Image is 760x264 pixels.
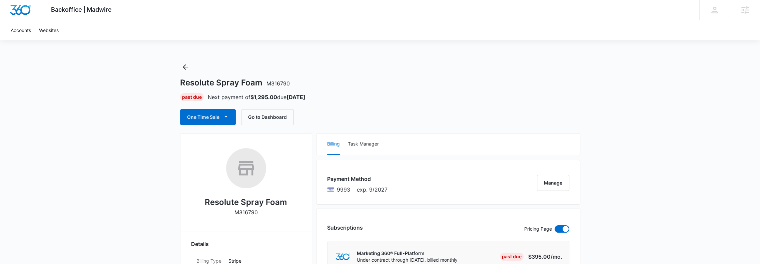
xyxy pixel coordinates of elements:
h1: Resolute Spray Foam [180,78,290,88]
span: Details [191,240,209,248]
button: Back [180,62,191,72]
strong: [DATE] [286,94,305,100]
span: Visa ending with [337,186,350,194]
h3: Payment Method [327,175,388,183]
p: $395.00 [528,253,562,261]
button: Billing [327,134,340,155]
p: Marketing 360® Full-Platform [357,250,458,257]
p: Next payment of due [208,93,305,101]
div: Past Due [500,253,524,261]
p: Under contract through [DATE], billed monthly [357,257,458,263]
span: exp. 9/2027 [357,186,388,194]
a: Accounts [7,20,35,40]
p: M316790 [234,208,258,216]
button: One Time Sale [180,109,236,125]
p: Pricing Page [524,225,552,233]
button: Go to Dashboard [241,109,294,125]
span: /mo. [551,253,562,260]
span: Backoffice | Madwire [51,6,112,13]
a: Websites [35,20,63,40]
h2: Resolute Spray Foam [205,196,287,208]
div: Past Due [180,93,204,101]
span: M316790 [266,80,290,87]
strong: $1,295.00 [250,94,277,100]
button: Manage [537,175,569,191]
button: Task Manager [348,134,379,155]
img: marketing360Logo [335,253,350,260]
h3: Subscriptions [327,224,363,232]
